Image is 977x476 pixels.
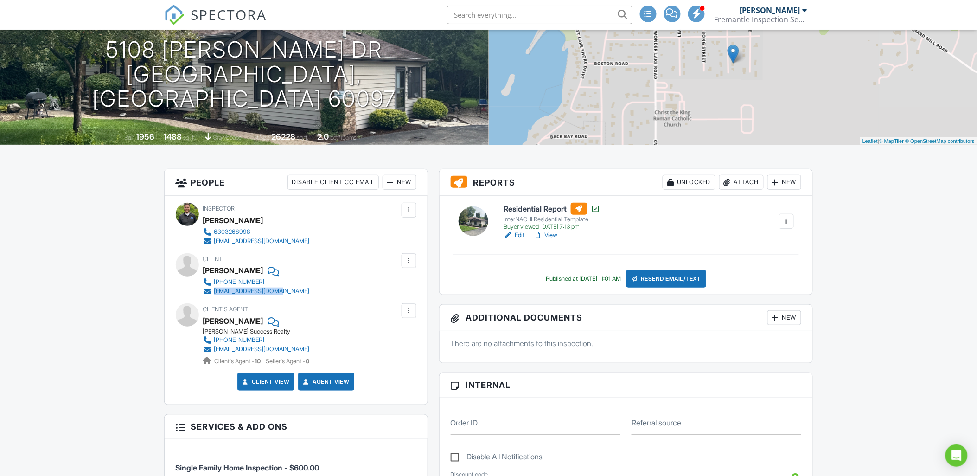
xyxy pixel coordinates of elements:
[546,275,621,283] div: Published at [DATE] 11:01 AM
[191,5,267,24] span: SPECTORA
[203,328,317,335] div: [PERSON_NAME] Success Realty
[203,205,235,212] span: Inspector
[124,134,134,141] span: Built
[879,138,904,144] a: © MapTiler
[255,358,261,365] strong: 10
[176,463,319,472] span: Single Family Home Inspection - $600.00
[203,306,249,313] span: Client's Agent
[383,175,416,190] div: New
[214,336,265,344] div: [PHONE_NUMBER]
[906,138,975,144] a: © OpenStreetMap contributors
[306,358,310,365] strong: 0
[719,175,764,190] div: Attach
[287,175,379,190] div: Disable Client CC Email
[317,132,329,142] div: 2.0
[214,228,251,236] div: 6303268998
[504,203,600,231] a: Residential Report InterNACHI Residential Template Buyer viewed [DATE] 7:13 pm
[213,134,242,141] span: crawlspace
[214,238,310,245] div: [EMAIL_ADDRESS][DOMAIN_NAME]
[451,452,543,464] label: Disable All Notifications
[440,305,813,331] h3: Additional Documents
[203,256,223,263] span: Client
[504,223,600,231] div: Buyer viewed [DATE] 7:13 pm
[214,346,310,353] div: [EMAIL_ADDRESS][DOMAIN_NAME]
[136,132,154,142] div: 1956
[163,132,182,142] div: 1488
[767,175,801,190] div: New
[214,288,310,295] div: [EMAIL_ADDRESS][DOMAIN_NAME]
[862,138,878,144] a: Leaflet
[250,134,270,141] span: Lot Size
[860,137,977,145] div: |
[440,373,813,397] h3: Internal
[214,278,265,286] div: [PHONE_NUMBER]
[183,134,196,141] span: sq. ft.
[203,213,263,227] div: [PERSON_NAME]
[945,444,968,467] div: Open Intercom Messenger
[504,231,524,240] a: Edit
[534,231,558,240] a: View
[165,415,428,439] h3: Services & Add ons
[203,287,310,296] a: [EMAIL_ADDRESS][DOMAIN_NAME]
[266,358,310,365] span: Seller's Agent -
[715,15,807,24] div: Fremantle Inspection Services
[451,418,478,428] label: Order ID
[164,5,185,25] img: The Best Home Inspection Software - Spectora
[203,345,310,354] a: [EMAIL_ADDRESS][DOMAIN_NAME]
[164,13,267,32] a: SPECTORA
[440,169,813,196] h3: Reports
[203,314,263,328] a: [PERSON_NAME]
[165,169,428,196] h3: People
[451,338,802,348] p: There are no attachments to this inspection.
[632,418,681,428] label: Referral source
[740,6,800,15] div: [PERSON_NAME]
[297,134,308,141] span: sq.ft.
[203,237,310,246] a: [EMAIL_ADDRESS][DOMAIN_NAME]
[15,38,474,111] h1: 5108 [PERSON_NAME] Dr [GEOGRAPHIC_DATA], [GEOGRAPHIC_DATA] 60097
[271,132,295,142] div: 26228
[203,335,310,345] a: [PHONE_NUMBER]
[203,277,310,287] a: [PHONE_NUMBER]
[504,203,600,215] h6: Residential Report
[447,6,632,24] input: Search everything...
[203,264,263,277] div: [PERSON_NAME]
[663,175,715,190] div: Unlocked
[504,216,600,223] div: InterNACHI Residential Template
[330,134,357,141] span: bathrooms
[767,310,801,325] div: New
[626,270,706,288] div: Resend Email/Text
[215,358,262,365] span: Client's Agent -
[301,377,349,386] a: Agent View
[203,227,310,237] a: 6303268998
[241,377,290,386] a: Client View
